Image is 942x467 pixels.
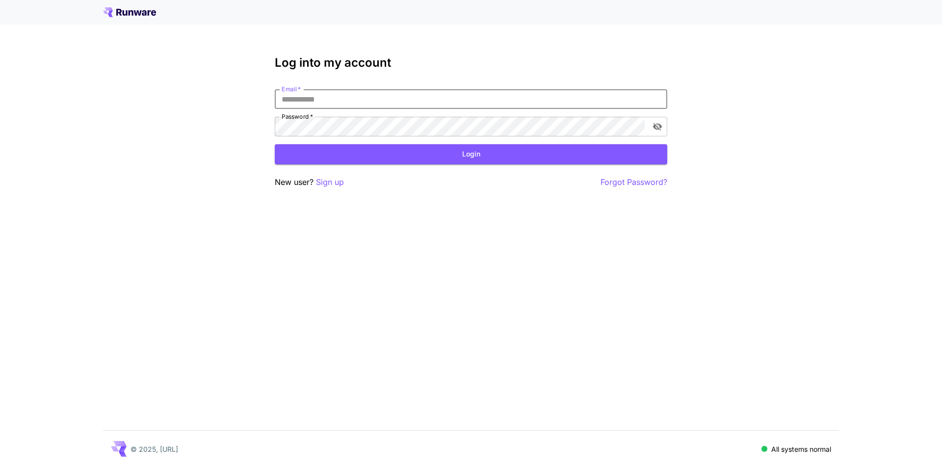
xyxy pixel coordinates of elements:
p: All systems normal [771,444,831,454]
p: New user? [275,176,344,188]
button: Login [275,144,667,164]
button: toggle password visibility [649,118,666,135]
button: Forgot Password? [601,176,667,188]
p: © 2025, [URL] [131,444,178,454]
label: Password [282,112,313,121]
button: Sign up [316,176,344,188]
h3: Log into my account [275,56,667,70]
label: Email [282,85,301,93]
